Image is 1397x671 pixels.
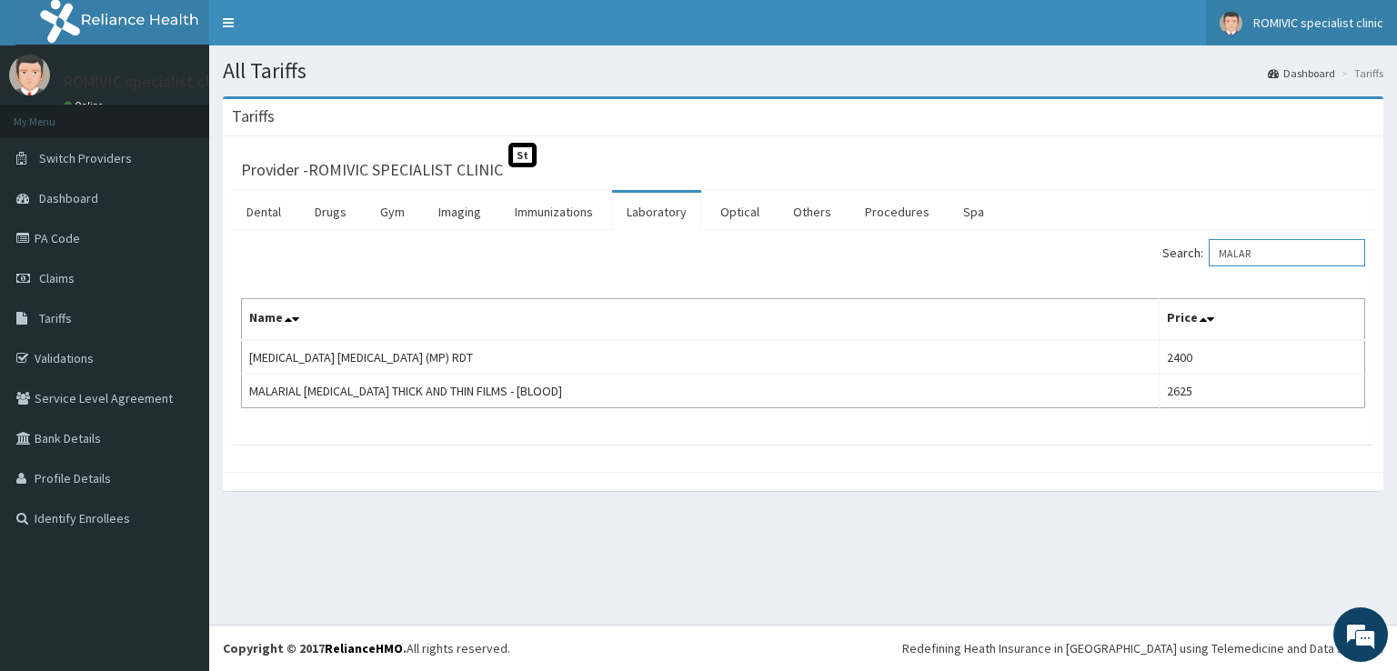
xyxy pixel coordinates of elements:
[223,59,1383,83] h1: All Tariffs
[242,375,1160,408] td: MALARIAL [MEDICAL_DATA] THICK AND THIN FILMS - [BLOOD]
[95,102,306,125] div: Chat with us now
[850,193,944,231] a: Procedures
[39,150,132,166] span: Switch Providers
[298,9,342,53] div: Minimize live chat window
[1268,65,1335,81] a: Dashboard
[39,190,98,206] span: Dashboard
[902,639,1383,657] div: Redefining Heath Insurance in [GEOGRAPHIC_DATA] using Telemedicine and Data Science!
[64,74,235,90] p: ROMIVIC specialist clinic
[366,193,419,231] a: Gym
[325,640,403,656] a: RelianceHMO
[1159,340,1364,375] td: 2400
[300,193,361,231] a: Drugs
[64,99,107,112] a: Online
[106,213,251,396] span: We're online!
[241,162,503,178] h3: Provider - ROMIVIC SPECIALIST CLINIC
[232,193,296,231] a: Dental
[949,193,999,231] a: Spa
[508,143,537,167] span: St
[9,464,347,527] textarea: Type your message and hit 'Enter'
[1209,239,1365,266] input: Search:
[232,108,275,125] h3: Tariffs
[1159,299,1364,341] th: Price
[612,193,701,231] a: Laboratory
[706,193,774,231] a: Optical
[209,625,1397,671] footer: All rights reserved.
[242,299,1160,341] th: Name
[9,55,50,95] img: User Image
[39,270,75,286] span: Claims
[39,310,72,326] span: Tariffs
[1337,65,1383,81] li: Tariffs
[34,91,74,136] img: d_794563401_company_1708531726252_794563401
[779,193,846,231] a: Others
[1220,12,1242,35] img: User Image
[1159,375,1364,408] td: 2625
[1253,15,1383,31] span: ROMIVIC specialist clinic
[500,193,608,231] a: Immunizations
[1162,239,1365,266] label: Search:
[424,193,496,231] a: Imaging
[242,340,1160,375] td: [MEDICAL_DATA] [MEDICAL_DATA] (MP) RDT
[223,640,407,656] strong: Copyright © 2017 .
